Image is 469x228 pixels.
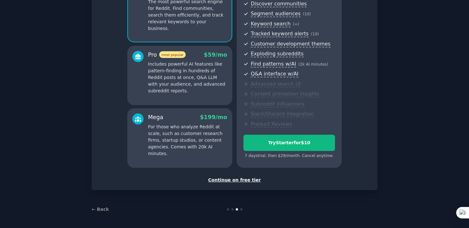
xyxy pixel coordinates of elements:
[251,91,319,97] span: Content promotion insights
[98,177,371,183] div: Continue on free tier
[311,32,319,36] span: ( 10 )
[159,51,186,58] span: most popular
[251,81,301,88] span: Advanced search UI
[251,21,291,27] span: Keyword search
[148,61,227,94] p: Includes powerful AI features like pattern-finding in hundreds of Reddit posts at once, Q&A LLM w...
[251,1,307,7] span: Discover communities
[243,153,335,159] div: 7 days trial, then $ 29 /month . Cancel anytime.
[251,121,292,128] span: Product Reviews
[251,41,331,47] span: Customer development themes
[293,22,299,26] span: ( ∞ )
[148,113,163,121] div: Mega
[148,51,186,59] div: Pro
[251,11,301,17] span: Segment audiences
[200,114,227,120] span: $ 199 /mo
[204,52,227,58] span: $ 59 /mo
[251,61,296,68] span: Find patterns w/AI
[251,31,309,37] span: Tracked keyword alerts
[244,139,335,146] div: Try Starter for $10
[251,111,314,118] span: Slack/Discord integration
[251,71,298,77] span: Q&A interface w/AI
[303,12,311,16] span: ( 10 )
[148,124,227,157] p: For those who analyze Reddit at scale, such as customer research firms, startup studios, or conte...
[243,135,335,151] button: TryStarterfor$10
[298,62,328,67] span: ( 2k AI minutes )
[251,51,303,57] span: Exploding subreddits
[92,207,109,212] a: ← Back
[251,101,304,108] span: Subreddit influencers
